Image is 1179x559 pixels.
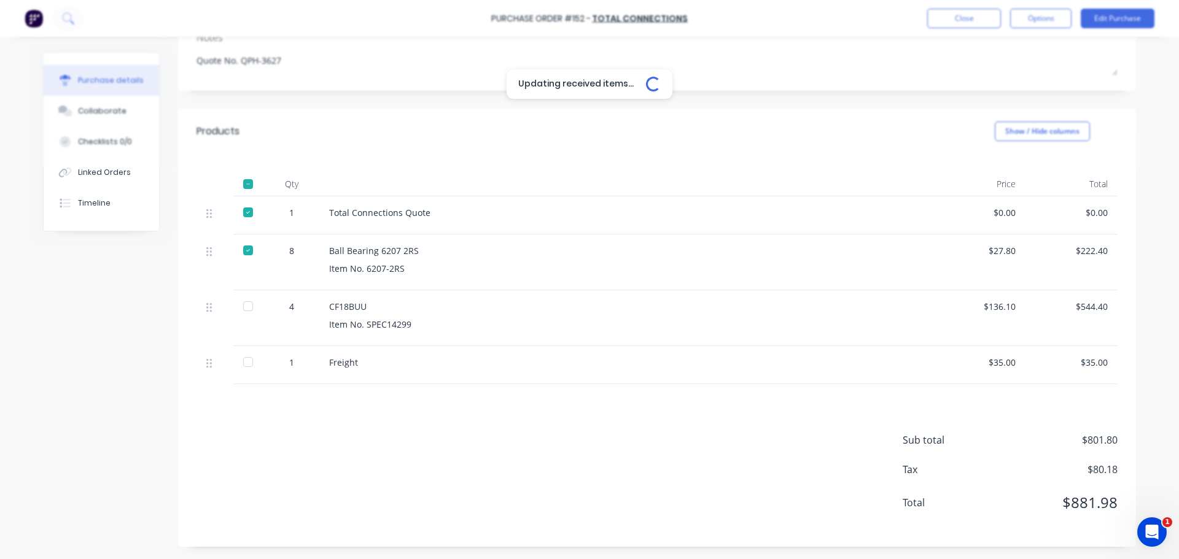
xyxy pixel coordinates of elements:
div: $136.10 [943,300,1016,313]
div: Item No. 6207-2RS [329,262,924,275]
div: Qty [264,172,319,196]
button: Linked Orders [44,157,159,188]
div: $544.40 [1035,300,1108,313]
div: $35.00 [1035,356,1108,369]
iframe: Intercom live chat [1137,517,1167,547]
span: 1 [1162,517,1172,527]
div: $35.00 [943,356,1016,369]
span: Total [903,495,995,510]
div: $0.00 [1035,206,1108,219]
div: 8 [274,244,309,257]
div: Linked Orders [78,167,131,178]
div: 1 [274,206,309,219]
div: $0.00 [943,206,1016,219]
div: Price [933,172,1025,196]
span: $801.80 [995,433,1118,447]
div: 1 [274,356,309,369]
div: 4 [274,300,309,313]
div: Ball Bearing 6207 2RS [329,244,924,257]
button: Timeline [44,188,159,218]
div: $27.80 [943,244,1016,257]
div: $222.40 [1035,244,1108,257]
div: CF18BUU [329,300,924,313]
span: Tax [903,462,995,477]
span: Sub total [903,433,995,447]
div: Updating received items... [507,69,672,99]
div: Total [1025,172,1118,196]
div: Freight [329,356,924,369]
div: Timeline [78,198,111,209]
span: $80.18 [995,462,1118,477]
div: Item No. SPEC14299 [329,318,924,331]
div: Total Connections Quote [329,206,924,219]
span: $881.98 [995,492,1118,514]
